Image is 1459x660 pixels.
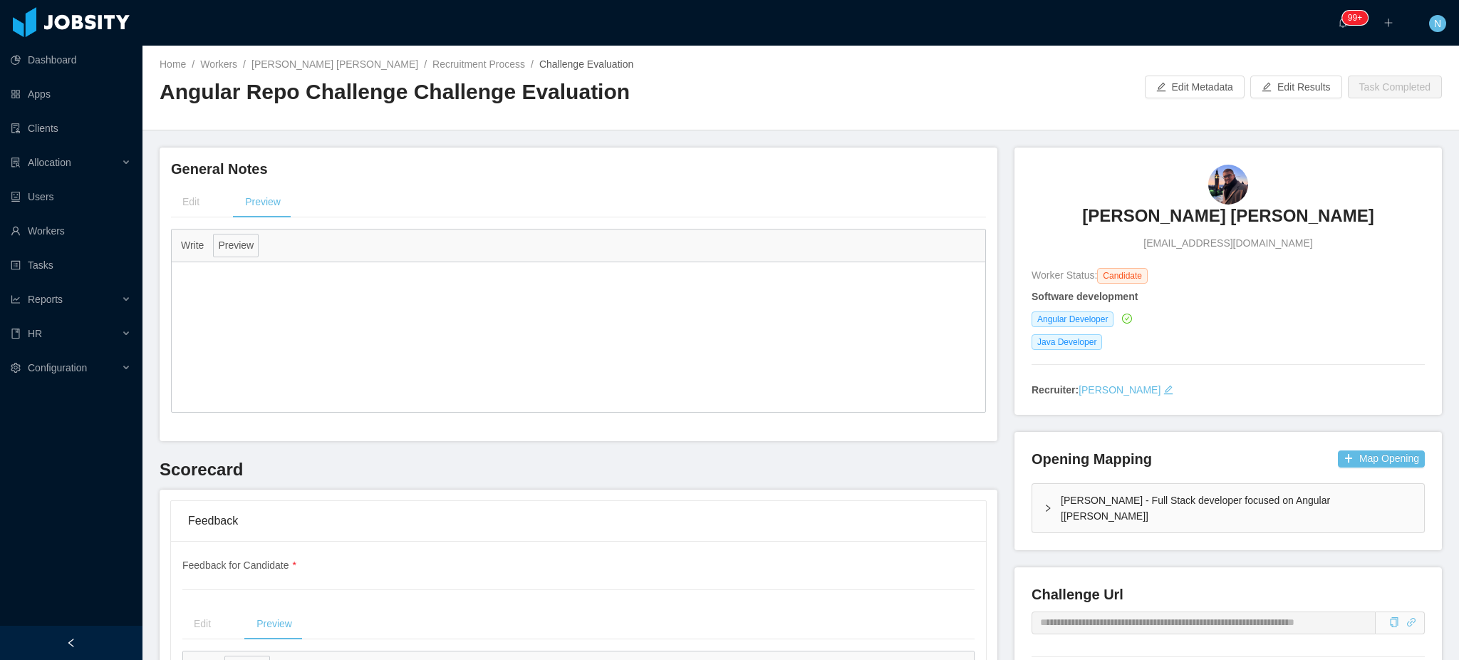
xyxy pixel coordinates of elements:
[245,608,303,640] div: Preview
[251,58,418,70] a: [PERSON_NAME] [PERSON_NAME]
[1032,449,1152,469] h4: Opening Mapping
[1082,205,1374,227] h3: [PERSON_NAME] [PERSON_NAME]
[1348,76,1442,98] button: Task Completed
[234,186,292,218] div: Preview
[1097,268,1148,284] span: Candidate
[1079,384,1161,396] a: [PERSON_NAME]
[160,458,997,481] h3: Scorecard
[28,157,71,168] span: Allocation
[243,58,246,70] span: /
[1389,617,1399,627] i: icon: copy
[1122,314,1132,324] i: icon: check-circle
[1032,484,1424,532] div: icon: right[PERSON_NAME] - Full Stack developer focused on Angular [[PERSON_NAME]]
[11,46,131,74] a: icon: pie-chartDashboard
[1383,18,1393,28] i: icon: plus
[531,58,534,70] span: /
[1044,504,1052,512] i: icon: right
[213,234,259,257] button: Preview
[11,80,131,108] a: icon: appstoreApps
[424,58,427,70] span: /
[188,501,969,541] div: Feedback
[1163,385,1173,395] i: icon: edit
[1119,313,1132,324] a: icon: check-circle
[28,362,87,373] span: Configuration
[160,78,801,107] h2: Angular Repo Challenge Challenge Evaluation
[182,560,296,571] span: Feedback for Candidate
[11,158,21,167] i: icon: solution
[28,328,42,339] span: HR
[1342,11,1368,25] sup: 1690
[1434,15,1441,32] span: N
[160,58,186,70] a: Home
[432,58,525,70] a: Recruitment Process
[1032,291,1138,302] strong: Software development
[1082,205,1374,236] a: [PERSON_NAME] [PERSON_NAME]
[11,217,131,245] a: icon: userWorkers
[171,186,211,218] div: Edit
[171,159,986,179] h4: General Notes
[1338,18,1348,28] i: icon: bell
[28,294,63,305] span: Reports
[11,294,21,304] i: icon: line-chart
[1032,334,1102,350] span: Java Developer
[1032,384,1079,396] strong: Recruiter:
[11,114,131,143] a: icon: auditClients
[1032,584,1425,604] h4: Challenge Url
[1208,165,1248,205] img: 1710b381-6006-4fb1-b1b5-01f075cb68ae_68dbcc4263e52-90w.png
[1145,76,1245,98] button: icon: editEdit Metadata
[1406,617,1416,627] i: icon: link
[11,182,131,211] a: icon: robotUsers
[182,608,222,640] div: Edit
[1406,617,1416,628] a: icon: link
[1338,450,1425,468] button: icon: plusMap Opening
[200,58,237,70] a: Workers
[1032,311,1113,327] span: Angular Developer
[11,363,21,373] i: icon: setting
[1389,615,1399,630] div: Copy
[192,58,194,70] span: /
[1143,236,1312,251] span: [EMAIL_ADDRESS][DOMAIN_NAME]
[1250,76,1342,98] button: icon: editEdit Results
[11,329,21,339] i: icon: book
[539,58,633,70] span: Challenge Evaluation
[11,251,131,279] a: icon: profileTasks
[1032,269,1097,281] span: Worker Status:
[176,234,209,257] button: Write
